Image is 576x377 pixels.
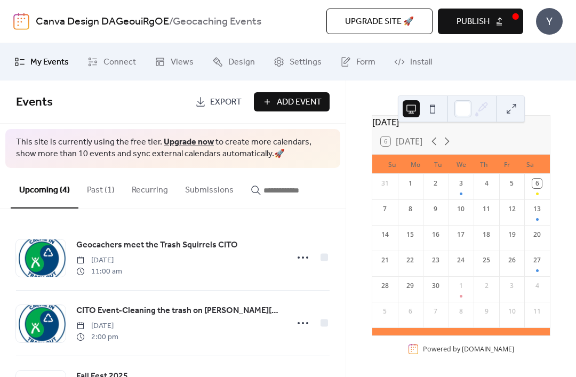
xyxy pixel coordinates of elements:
div: 18 [482,230,491,239]
button: Submissions [177,168,242,207]
div: 7 [431,307,441,316]
div: Mo [404,155,427,174]
div: 9 [431,204,441,214]
a: Design [204,47,263,76]
a: [DOMAIN_NAME] [462,344,514,354]
a: Form [332,47,383,76]
div: 23 [431,255,441,265]
div: 17 [456,230,466,239]
span: Design [228,56,255,69]
div: 30 [431,281,441,291]
div: 6 [405,307,415,316]
span: Add Event [277,96,322,109]
b: / [169,12,173,32]
div: 28 [380,281,390,291]
div: 4 [482,179,491,188]
div: [DATE] [372,116,550,129]
div: 8 [405,204,415,214]
div: We [450,155,473,174]
span: [DATE] [76,320,118,332]
span: 2:00 pm [76,332,118,343]
div: 16 [431,230,441,239]
div: 10 [456,204,466,214]
div: 5 [507,179,517,188]
a: Upgrade now [164,134,214,150]
a: Views [147,47,202,76]
div: 25 [482,255,491,265]
span: Views [171,56,194,69]
a: Settings [266,47,330,76]
div: Su [381,155,404,174]
div: 7 [380,204,390,214]
img: logo [13,13,29,30]
div: Fr [495,155,518,174]
button: Upcoming (4) [11,168,78,208]
div: 11 [532,307,542,316]
div: 2 [431,179,441,188]
span: Install [410,56,432,69]
div: 3 [456,179,466,188]
button: Recurring [123,168,177,207]
div: 26 [507,255,517,265]
div: 3 [507,281,517,291]
span: Events [16,91,53,114]
div: 5 [380,307,390,316]
span: 11:00 am [76,266,122,277]
button: Upgrade site 🚀 [326,9,433,34]
div: 1 [456,281,466,291]
b: Geocaching Events [173,12,261,32]
div: 27 [532,255,542,265]
span: Publish [457,15,490,28]
div: Th [473,155,495,174]
div: 24 [456,255,466,265]
div: Tu [427,155,450,174]
a: Export [187,92,250,111]
span: My Events [30,56,69,69]
div: 15 [405,230,415,239]
div: Sa [518,155,541,174]
span: Form [356,56,375,69]
a: CITO Event-Cleaning the trash on [PERSON_NAME][GEOGRAPHIC_DATA] [76,304,282,318]
div: 11 [482,204,491,214]
div: 13 [532,204,542,214]
div: 10 [507,307,517,316]
div: 19 [507,230,517,239]
button: Past (1) [78,168,123,207]
div: 6 [532,179,542,188]
div: 14 [380,230,390,239]
span: Connect [103,56,136,69]
div: Powered by [423,344,514,354]
a: Geocachers meet the Trash Squirrels CITO [76,238,238,252]
div: 22 [405,255,415,265]
span: This site is currently using the free tier. to create more calendars, show more than 10 events an... [16,137,330,161]
div: 4 [532,281,542,291]
div: 12 [507,204,517,214]
button: Add Event [254,92,330,111]
span: Settings [290,56,322,69]
div: 29 [405,281,415,291]
a: My Events [6,47,77,76]
div: 31 [380,179,390,188]
span: Geocachers meet the Trash Squirrels CITO [76,239,238,252]
div: 21 [380,255,390,265]
div: 1 [405,179,415,188]
span: Upgrade site 🚀 [345,15,414,28]
a: Connect [79,47,144,76]
a: Install [386,47,440,76]
div: 2 [482,281,491,291]
button: Publish [438,9,523,34]
span: [DATE] [76,255,122,266]
div: Y [536,8,563,35]
div: 9 [482,307,491,316]
span: Export [210,96,242,109]
span: CITO Event-Cleaning the trash on [PERSON_NAME][GEOGRAPHIC_DATA] [76,304,282,317]
a: Canva Design DAGeouiRgOE [36,12,169,32]
div: 8 [456,307,466,316]
div: 20 [532,230,542,239]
